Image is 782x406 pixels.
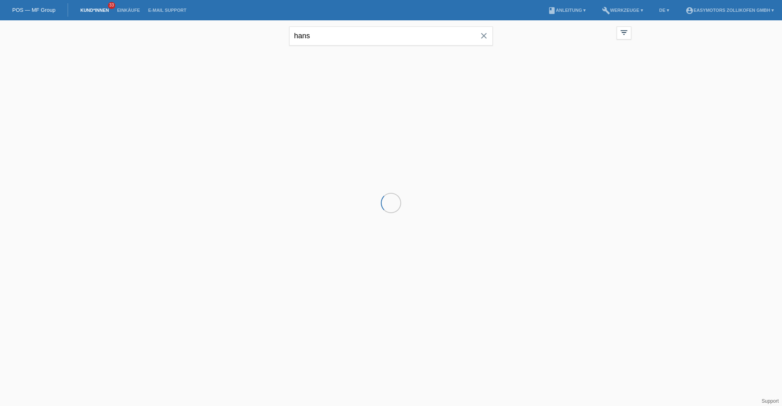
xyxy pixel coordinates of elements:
[108,2,115,9] span: 33
[544,8,590,13] a: bookAnleitung ▾
[548,7,556,15] i: book
[144,8,191,13] a: E-Mail Support
[113,8,144,13] a: Einkäufe
[479,31,489,41] i: close
[655,8,673,13] a: DE ▾
[681,8,778,13] a: account_circleEasymotors Zollikofen GmbH ▾
[602,7,610,15] i: build
[598,8,647,13] a: buildWerkzeuge ▾
[12,7,55,13] a: POS — MF Group
[619,28,628,37] i: filter_list
[685,7,694,15] i: account_circle
[762,398,779,404] a: Support
[289,26,493,46] input: Suche...
[76,8,113,13] a: Kund*innen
